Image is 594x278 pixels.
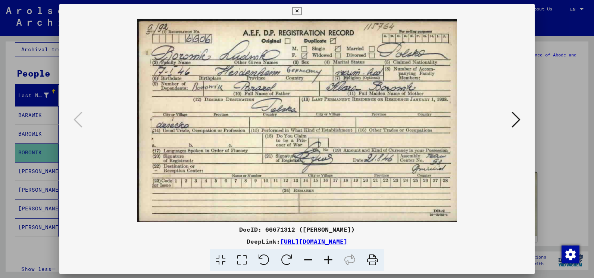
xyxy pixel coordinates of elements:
div: DeepLink: [59,237,535,246]
div: Zustimmung ändern [561,245,579,263]
img: Zustimmung ändern [562,245,579,263]
div: DocID: 66671312 ([PERSON_NAME]) [59,225,535,234]
img: 001.jpg [85,19,509,222]
a: [URL][DOMAIN_NAME] [280,238,347,245]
